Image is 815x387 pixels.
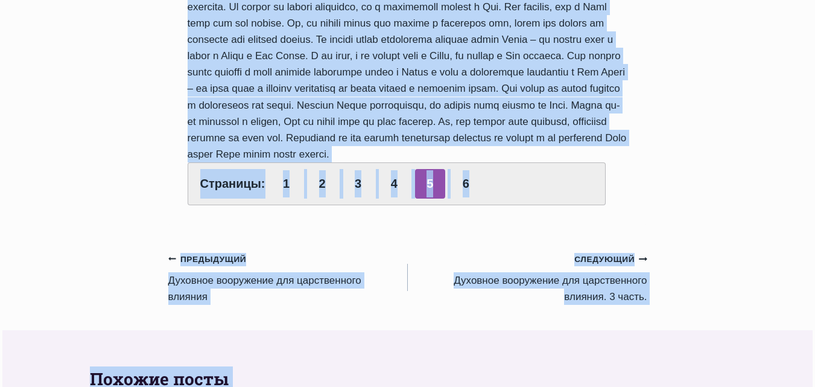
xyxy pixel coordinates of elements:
[574,253,647,266] small: Следующий
[415,169,445,199] span: 5
[168,253,247,266] small: Предыдущий
[168,251,408,305] a: ПредыдущийДуховное вооружение для царственного влияния
[408,251,647,305] a: СледующийДуховное вооружение для царственного влияния. 3 часть.
[271,169,302,199] a: 1
[379,169,409,199] a: 4
[307,169,337,199] a: 2
[451,169,481,199] a: 6
[343,169,373,199] a: 3
[188,162,606,205] div: Страницы:
[168,251,647,305] nav: Записи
